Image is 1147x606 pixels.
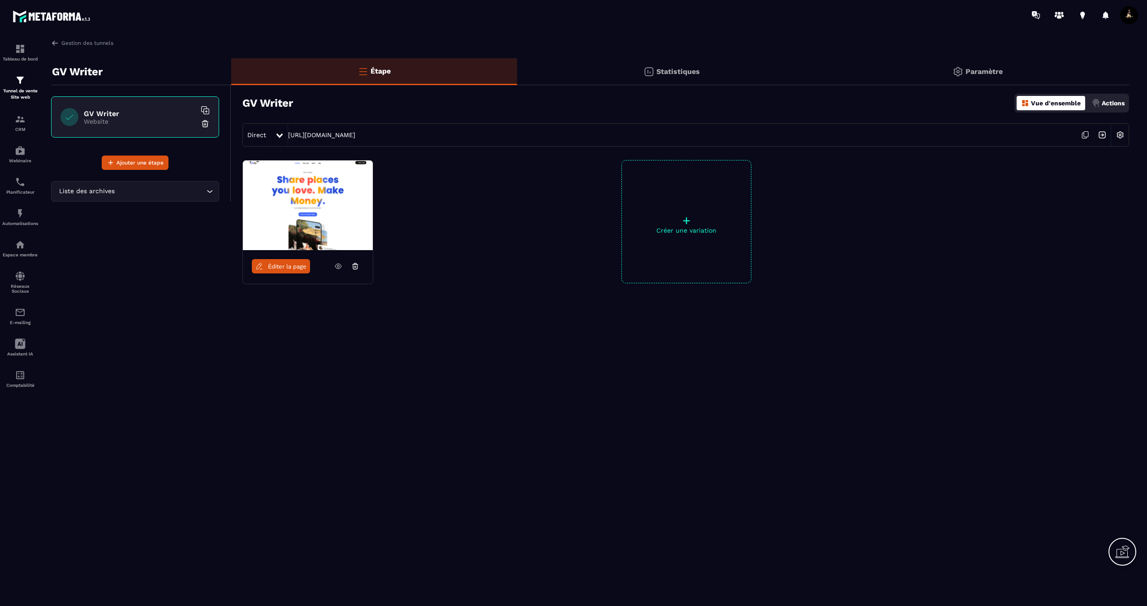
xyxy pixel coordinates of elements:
a: emailemailE-mailing [2,300,38,332]
img: setting-gr.5f69749f.svg [953,66,963,77]
span: Ajouter une étape [116,158,164,167]
img: actions.d6e523a2.png [1092,99,1100,107]
a: formationformationTunnel de vente Site web [2,68,38,107]
a: automationsautomationsAutomatisations [2,201,38,233]
img: trash [201,119,210,128]
p: Actions [1102,100,1125,107]
img: arrow-next.bcc2205e.svg [1094,126,1111,143]
p: E-mailing [2,320,38,325]
img: stats.20deebd0.svg [643,66,654,77]
a: automationsautomationsWebinaire [2,139,38,170]
img: arrow [51,39,59,47]
p: Étape [371,67,391,75]
a: [URL][DOMAIN_NAME] [288,131,355,139]
img: automations [15,208,26,219]
p: Réseaux Sociaux [2,284,38,294]
img: scheduler [15,177,26,187]
a: formationformationCRM [2,107,38,139]
a: Éditer la page [252,259,310,273]
p: Planificateur [2,190,38,195]
img: email [15,307,26,318]
p: Paramètre [966,67,1003,76]
p: GV Writer [52,63,103,81]
img: automations [15,239,26,250]
img: accountant [15,370,26,381]
input: Search for option [116,186,204,196]
h6: GV Writer [84,109,196,118]
a: formationformationTableau de bord [2,37,38,68]
img: logo [13,8,93,25]
a: Assistant IA [2,332,38,363]
p: + [622,214,751,227]
a: accountantaccountantComptabilité [2,363,38,394]
div: Search for option [51,181,219,202]
p: Vue d'ensemble [1031,100,1081,107]
img: image [243,160,373,250]
img: social-network [15,271,26,281]
a: automationsautomationsEspace membre [2,233,38,264]
h3: GV Writer [242,97,293,109]
p: Statistiques [656,67,700,76]
p: Assistant IA [2,351,38,356]
img: formation [15,114,26,125]
p: Espace membre [2,252,38,257]
span: Direct [247,131,266,139]
span: Liste des archives [57,186,116,196]
p: Tunnel de vente Site web [2,88,38,100]
a: schedulerschedulerPlanificateur [2,170,38,201]
a: social-networksocial-networkRéseaux Sociaux [2,264,38,300]
img: formation [15,43,26,54]
span: Éditer la page [268,263,306,270]
button: Ajouter une étape [102,156,168,170]
p: Website [84,118,196,125]
img: automations [15,145,26,156]
p: Comptabilité [2,383,38,388]
img: setting-w.858f3a88.svg [1112,126,1129,143]
img: dashboard-orange.40269519.svg [1021,99,1029,107]
p: Tableau de bord [2,56,38,61]
p: Créer une variation [622,227,751,234]
img: bars-o.4a397970.svg [358,66,368,77]
p: Automatisations [2,221,38,226]
img: formation [15,75,26,86]
p: Webinaire [2,158,38,163]
a: Gestion des tunnels [51,39,113,47]
p: CRM [2,127,38,132]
